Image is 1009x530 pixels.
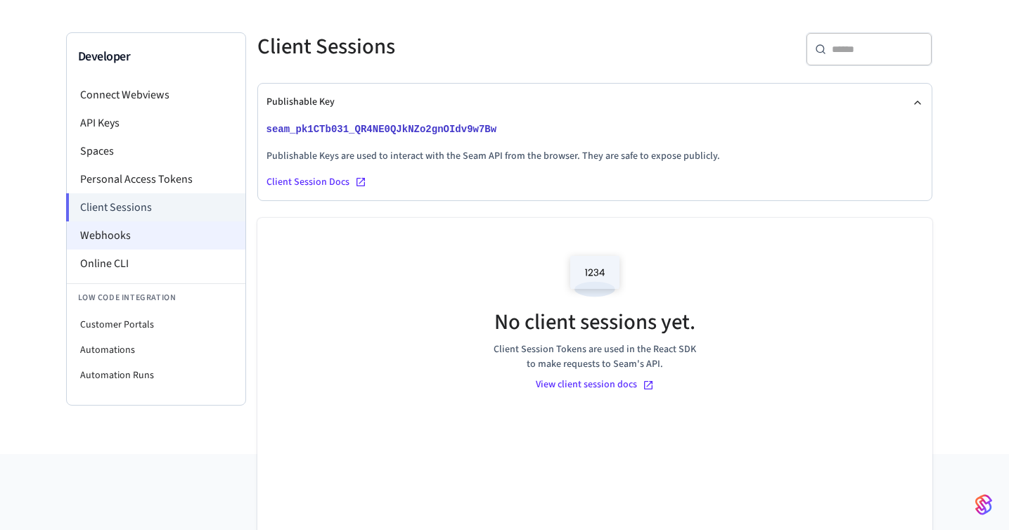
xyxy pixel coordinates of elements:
[266,175,923,189] a: Client Session Docs
[266,84,923,121] button: Publishable Key
[975,493,992,516] img: SeamLogoGradient.69752ec5.svg
[489,342,700,372] span: Client Session Tokens are used in the React SDK to make requests to Seam's API.
[67,81,245,109] li: Connect Webviews
[67,283,245,312] li: Low Code Integration
[67,165,245,193] li: Personal Access Tokens
[67,250,245,278] li: Online CLI
[257,32,586,61] h5: Client Sessions
[67,337,245,363] li: Automations
[67,109,245,137] li: API Keys
[67,221,245,250] li: Webhooks
[67,312,245,337] li: Customer Portals
[66,193,245,221] li: Client Sessions
[563,246,626,306] img: Access Codes Empty State
[67,137,245,165] li: Spaces
[494,308,695,337] h5: No client sessions yet.
[78,47,234,67] h3: Developer
[536,377,654,392] a: View client session docs
[266,149,923,164] p: Publishable Keys are used to interact with the Seam API from the browser. They are safe to expose...
[67,363,245,388] li: Automation Runs
[264,121,511,138] button: seam_pk1CTb031_QR4NE0QJkNZo2gnOIdv9w7Bw
[266,121,923,200] div: Publishable Key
